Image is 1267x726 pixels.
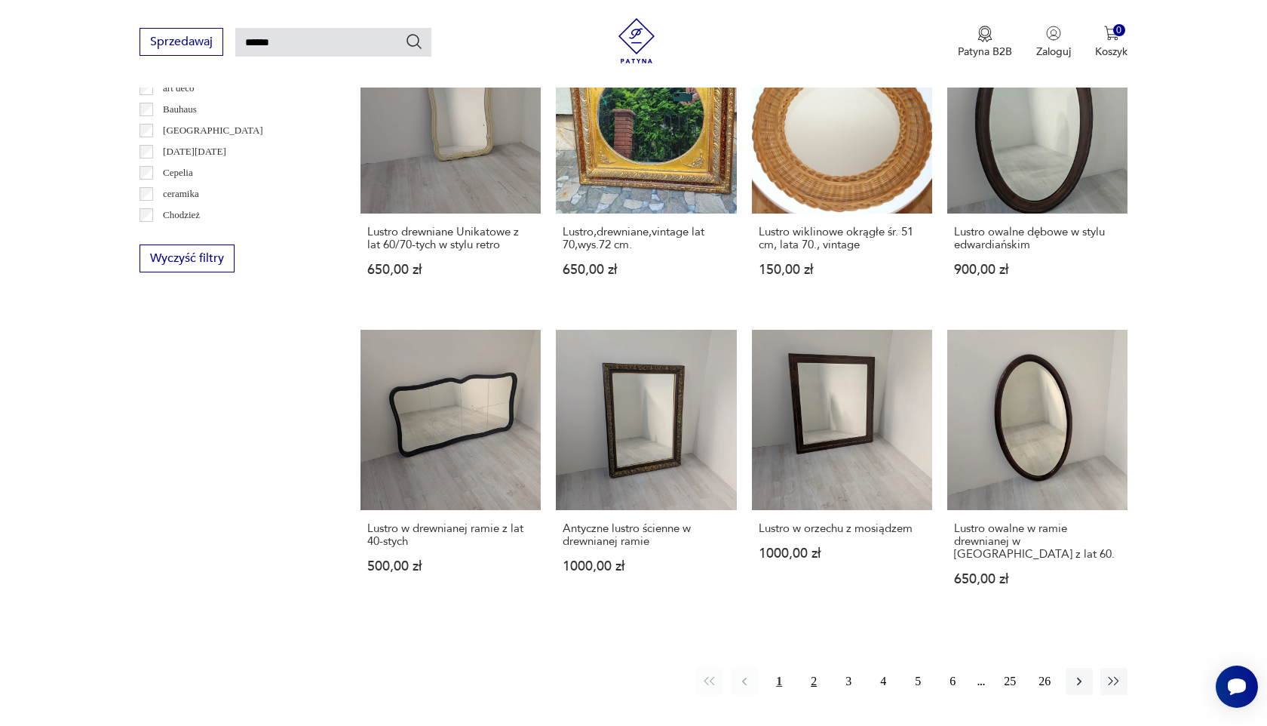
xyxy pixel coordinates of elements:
[759,263,925,276] p: 150,00 zł
[163,143,226,160] p: [DATE][DATE]
[759,547,925,560] p: 1000,00 zł
[958,26,1012,59] a: Ikona medaluPatyna B2B
[1104,26,1119,41] img: Ikona koszyka
[1036,45,1071,59] p: Zaloguj
[556,33,736,306] a: Lustro,drewniane,vintage lat 70,wys.72 cm.Lustro,drewniane,vintage lat 70,wys.72 cm.650,00 zł
[563,522,729,548] h3: Antyczne lustro ścienne w drewnianej ramie
[405,32,423,51] button: Szukaj
[163,101,197,118] p: Bauhaus
[1113,24,1126,37] div: 0
[752,330,932,615] a: Lustro w orzechu z mosiądzemLustro w orzechu z mosiądzem1000,00 zł
[563,263,729,276] p: 650,00 zł
[140,28,223,56] button: Sprzedawaj
[752,33,932,306] a: Lustro wiklinowe okrągłe śr. 51 cm, lata 70., vintageLustro wiklinowe okrągłe śr. 51 cm, lata 70....
[977,26,992,42] img: Ikona medalu
[140,245,235,272] button: Wyczyść filtry
[1031,668,1058,695] button: 26
[1095,45,1127,59] p: Koszyk
[556,330,736,615] a: Antyczne lustro ścienne w drewnianej ramieAntyczne lustro ścienne w drewnianej ramie1000,00 zł
[958,26,1012,59] button: Patyna B2B
[360,330,541,615] a: Lustro w drewnianej ramie z lat 40-stychLustro w drewnianej ramie z lat 40-stych500,00 zł
[1095,26,1127,59] button: 0Koszyk
[759,522,925,535] h3: Lustro w orzechu z mosiądzem
[1036,26,1071,59] button: Zaloguj
[140,38,223,48] a: Sprzedawaj
[765,668,793,695] button: 1
[800,668,827,695] button: 2
[1046,26,1061,41] img: Ikonka użytkownika
[614,18,659,63] img: Patyna - sklep z meblami i dekoracjami vintage
[367,226,534,251] h3: Lustro drewniane Unikatowe z lat 60/70-tych w stylu retro
[947,33,1127,306] a: Lustro owalne dębowe w stylu edwardiańskimLustro owalne dębowe w stylu edwardiańskim900,00 zł
[163,207,200,223] p: Chodzież
[367,560,534,573] p: 500,00 zł
[163,80,195,97] p: art deco
[163,165,193,181] p: Cepelia
[904,668,931,695] button: 5
[870,668,897,695] button: 4
[954,573,1121,586] p: 650,00 zł
[360,33,541,306] a: Lustro drewniane Unikatowe z lat 60/70-tych w stylu retroLustro drewniane Unikatowe z lat 60/70-t...
[958,45,1012,59] p: Patyna B2B
[163,122,263,139] p: [GEOGRAPHIC_DATA]
[367,263,534,276] p: 650,00 zł
[367,522,534,548] h3: Lustro w drewnianej ramie z lat 40-stych
[163,186,199,202] p: ceramika
[954,263,1121,276] p: 900,00 zł
[563,560,729,573] p: 1000,00 zł
[996,668,1023,695] button: 25
[759,226,925,251] h3: Lustro wiklinowe okrągłe śr. 51 cm, lata 70., vintage
[939,668,966,695] button: 6
[947,330,1127,615] a: Lustro owalne w ramie drewnianej w mahoniu z lat 60.Lustro owalne w ramie drewnianej w [GEOGRAPHI...
[954,522,1121,561] h3: Lustro owalne w ramie drewnianej w [GEOGRAPHIC_DATA] z lat 60.
[835,668,862,695] button: 3
[954,226,1121,251] h3: Lustro owalne dębowe w stylu edwardiańskim
[1216,666,1258,708] iframe: Smartsupp widget button
[163,228,199,245] p: Ćmielów
[563,226,729,251] h3: Lustro,drewniane,vintage lat 70,wys.72 cm.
